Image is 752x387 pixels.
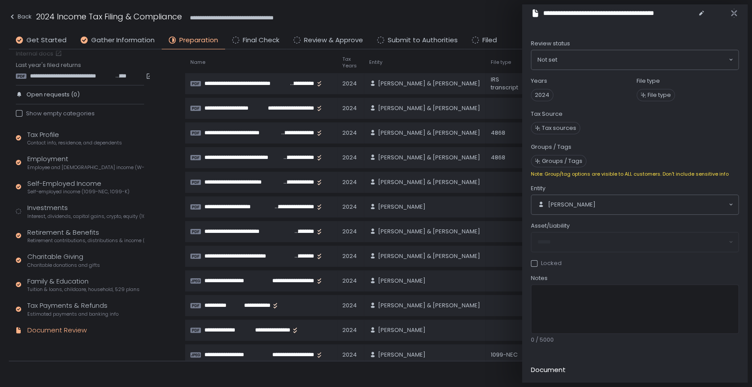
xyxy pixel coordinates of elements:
span: [PERSON_NAME] & [PERSON_NAME] [378,154,480,162]
span: [PERSON_NAME] [378,351,426,359]
span: Charitable donations and gifts [27,262,100,269]
span: [PERSON_NAME] & [PERSON_NAME] [378,252,480,260]
span: [PERSON_NAME] & [PERSON_NAME] [378,228,480,236]
span: Notes [531,274,548,282]
label: Years [531,77,547,85]
span: Final Check [243,35,279,45]
span: [PERSON_NAME] & [PERSON_NAME] [378,80,480,88]
input: Search for option [596,200,728,209]
span: [PERSON_NAME] [378,326,426,334]
span: 2024 [531,89,553,101]
span: Entity [531,184,545,192]
span: Preparation [179,35,218,45]
span: File type [491,59,511,66]
span: [PERSON_NAME] & [PERSON_NAME] [378,302,480,310]
span: Tax Years [342,56,359,69]
span: Estimated payments and banking info [27,311,119,317]
div: Investments [27,203,144,220]
span: Entity [369,59,382,66]
span: Contact info, residence, and dependents [27,140,122,146]
span: [PERSON_NAME] [548,201,596,209]
span: Submit to Authorities [388,35,458,45]
span: Interest, dividends, capital gains, crypto, equity (1099s, K-1s) [27,213,144,220]
label: Tax Source [531,110,563,118]
span: Open requests (0) [26,91,80,99]
h1: 2024 Income Tax Filing & Compliance [36,11,182,22]
span: Not set [537,55,557,64]
div: Employment [27,154,144,171]
span: Tax sources [542,124,576,132]
span: Review & Approve [304,35,363,45]
div: Retirement & Benefits [27,228,144,244]
button: Back [9,11,32,25]
div: Note: Group/tag options are visible to ALL customers. Don't include sensitive info [531,171,739,177]
span: Asset/Liability [531,222,570,230]
div: Tax Profile [27,130,122,147]
div: Search for option [531,50,738,70]
span: [PERSON_NAME] & [PERSON_NAME] [378,178,480,186]
div: Document Review [27,325,87,335]
div: Family & Education [27,276,140,293]
span: Get Started [26,35,67,45]
h2: Document [531,365,566,375]
label: File type [637,77,660,85]
span: [PERSON_NAME] & [PERSON_NAME] [378,129,480,137]
span: Groups / Tags [542,157,582,165]
div: Last year's filed returns [16,61,144,80]
span: Employee and [DEMOGRAPHIC_DATA] income (W-2s) [27,164,144,171]
span: [PERSON_NAME] [378,203,426,211]
input: Search for option [557,55,728,64]
div: 0 / 5000 [531,336,739,344]
span: Filed [482,35,497,45]
div: Charitable Giving [27,252,100,269]
span: Name [190,59,205,66]
span: Retirement contributions, distributions & income (1099-R, 5498) [27,237,144,244]
div: Search for option [531,195,738,214]
a: Internal docs [16,50,64,58]
div: Back [9,11,32,22]
div: Self-Employed Income [27,179,130,195]
div: Tax Payments & Refunds [27,301,119,317]
span: Self-employed income (1099-NEC, 1099-K) [27,188,130,195]
span: [PERSON_NAME] & [PERSON_NAME] [378,104,480,112]
span: Review status [531,40,570,48]
span: [PERSON_NAME] [378,277,426,285]
span: Gather Information [91,35,155,45]
span: File type [648,91,671,99]
span: Tuition & loans, childcare, household, 529 plans [27,286,140,293]
label: Groups / Tags [531,143,571,151]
